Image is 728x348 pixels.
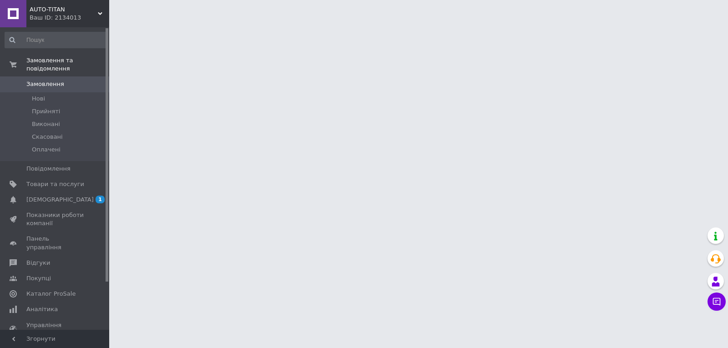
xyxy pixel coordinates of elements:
[26,56,109,73] span: Замовлення та повідомлення
[26,165,71,173] span: Повідомлення
[26,80,64,88] span: Замовлення
[26,259,50,267] span: Відгуки
[32,133,63,141] span: Скасовані
[32,107,60,116] span: Прийняті
[708,293,726,311] button: Чат з покупцем
[26,305,58,313] span: Аналітика
[30,14,109,22] div: Ваш ID: 2134013
[26,180,84,188] span: Товари та послуги
[5,32,107,48] input: Пошук
[26,211,84,227] span: Показники роботи компанії
[26,274,51,282] span: Покупці
[96,196,105,203] span: 1
[32,95,45,103] span: Нові
[32,120,60,128] span: Виконані
[32,146,61,154] span: Оплачені
[30,5,98,14] span: AUTO-TITAN
[26,196,94,204] span: [DEMOGRAPHIC_DATA]
[26,321,84,338] span: Управління сайтом
[26,290,76,298] span: Каталог ProSale
[26,235,84,251] span: Панель управління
